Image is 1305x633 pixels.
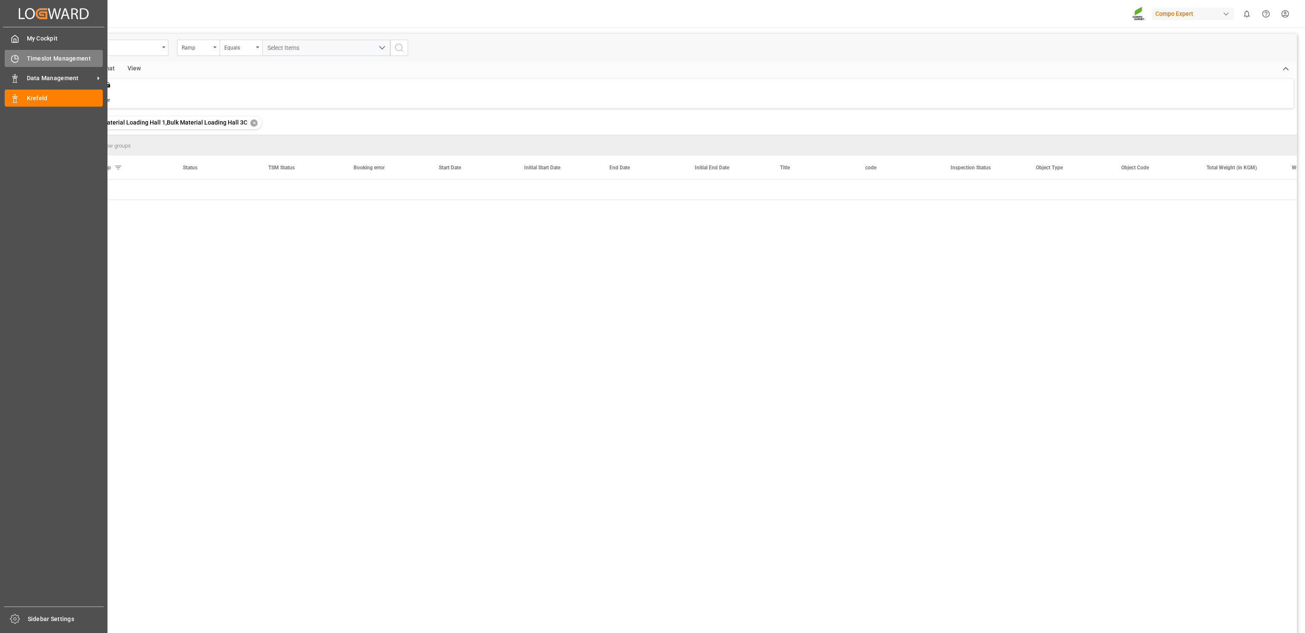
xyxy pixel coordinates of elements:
[183,165,197,171] span: Status
[268,165,295,171] span: TSM Status
[354,165,385,171] span: Booking error
[390,40,408,56] button: search button
[177,40,220,56] button: open menu
[524,165,560,171] span: Initial Start Date
[1206,165,1257,171] span: Total Weight (in KGM)
[220,40,262,56] button: open menu
[121,62,147,76] div: View
[250,119,258,127] div: ✕
[1152,8,1234,20] div: Compo Expert
[780,165,790,171] span: Title
[267,44,304,51] span: Select Items
[609,165,630,171] span: End Date
[1036,165,1063,171] span: Object Type
[865,165,876,171] span: code
[5,90,103,106] a: Krefeld
[262,40,390,56] button: open menu
[1132,6,1146,21] img: Screenshot%202023-09-29%20at%2010.02.21.png_1712312052.png
[27,54,103,63] span: Timeslot Management
[89,119,247,126] span: Bulk Material Loading Hall 1,Bulk Material Loading Hall 3C
[28,615,104,624] span: Sidebar Settings
[27,34,103,43] span: My Cockpit
[1256,4,1276,23] button: Help Center
[951,165,991,171] span: Inspection Status
[695,165,729,171] span: Initial End Date
[5,30,103,47] a: My Cockpit
[439,165,461,171] span: Start Date
[182,42,211,52] div: Ramp
[27,74,94,83] span: Data Management
[5,50,103,67] a: Timeslot Management
[1237,4,1256,23] button: show 0 new notifications
[27,94,103,103] span: Krefeld
[1121,165,1149,171] span: Object Code
[224,42,253,52] div: Equals
[1152,6,1237,22] button: Compo Expert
